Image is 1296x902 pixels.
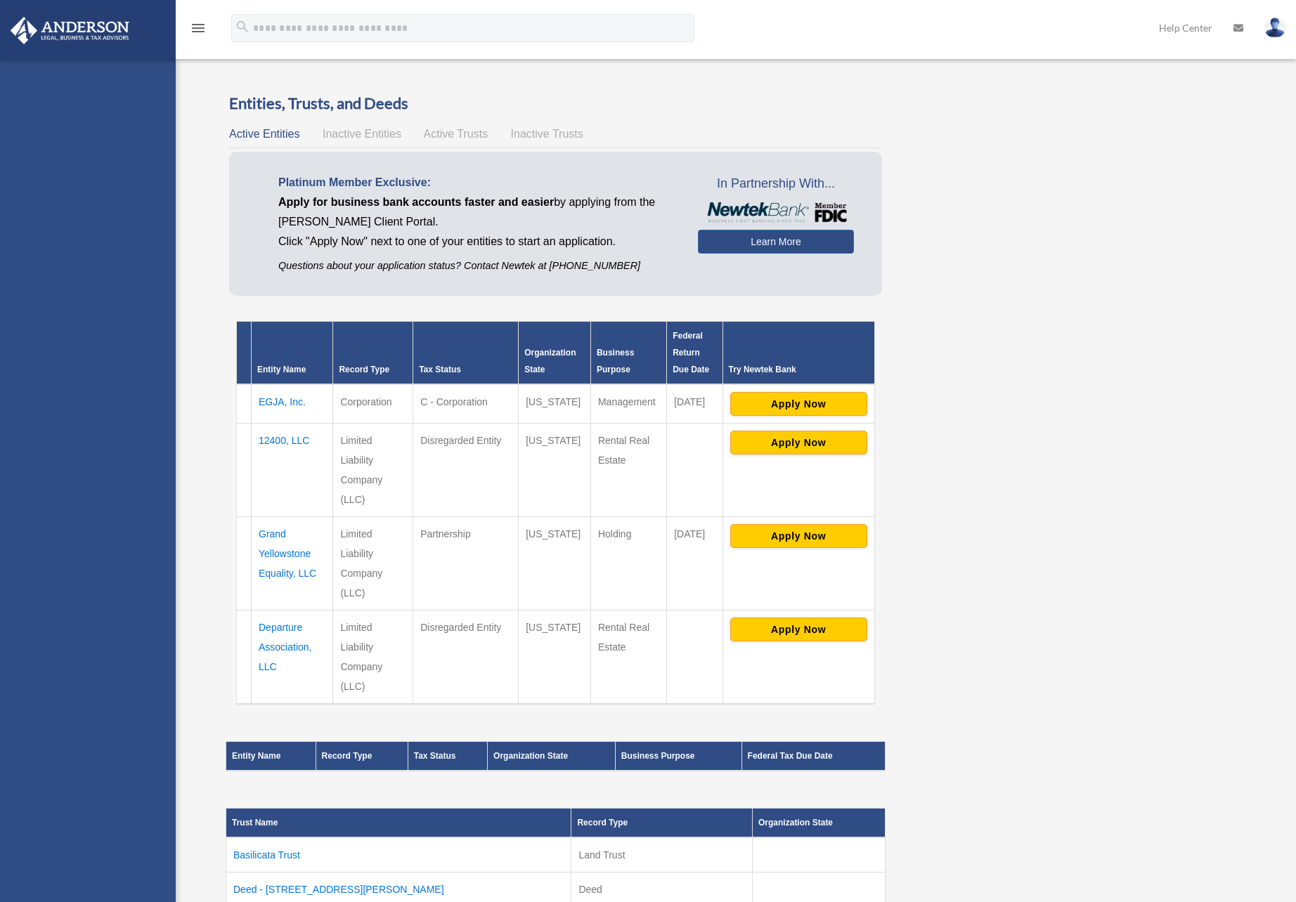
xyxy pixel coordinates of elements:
[333,384,413,424] td: Corporation
[413,610,519,705] td: Disregarded Entity
[316,742,408,771] th: Record Type
[424,128,488,140] span: Active Trusts
[571,837,753,872] td: Land Trust
[226,742,316,771] th: Entity Name
[705,202,846,223] img: NewtekBankLogoSM.png
[730,392,867,416] button: Apply Now
[190,20,207,37] i: menu
[488,742,616,771] th: Organization State
[590,384,666,424] td: Management
[252,424,333,517] td: 12400, LLC
[590,517,666,610] td: Holding
[519,322,591,385] th: Organization State
[333,424,413,517] td: Limited Liability Company (LLC)
[278,173,677,192] p: Platinum Member Exclusive:
[235,19,250,34] i: search
[413,322,519,385] th: Tax Status
[667,517,722,610] td: [DATE]
[252,610,333,705] td: Departure Association, LLC
[729,361,869,378] div: Try Newtek Bank
[190,25,207,37] a: menu
[519,384,591,424] td: [US_STATE]
[753,809,886,838] th: Organization State
[229,128,299,140] span: Active Entities
[667,384,722,424] td: [DATE]
[226,837,571,872] td: Basilicata Trust
[511,128,583,140] span: Inactive Trusts
[413,424,519,517] td: Disregarded Entity
[278,192,677,232] p: by applying from the [PERSON_NAME] Client Portal.
[413,517,519,610] td: Partnership
[667,322,722,385] th: Federal Return Due Date
[333,322,413,385] th: Record Type
[6,17,134,44] img: Anderson Advisors Platinum Portal
[730,431,867,455] button: Apply Now
[1264,18,1285,38] img: User Pic
[323,128,401,140] span: Inactive Entities
[590,610,666,705] td: Rental Real Estate
[226,809,571,838] th: Trust Name
[278,257,677,275] p: Questions about your application status? Contact Newtek at [PHONE_NUMBER]
[333,610,413,705] td: Limited Liability Company (LLC)
[252,384,333,424] td: EGJA, Inc.
[741,742,885,771] th: Federal Tax Due Date
[698,173,853,195] span: In Partnership With...
[730,524,867,548] button: Apply Now
[408,742,487,771] th: Tax Status
[519,610,591,705] td: [US_STATE]
[252,322,333,385] th: Entity Name
[333,517,413,610] td: Limited Liability Company (LLC)
[730,617,867,641] button: Apply Now
[615,742,741,771] th: Business Purpose
[278,232,677,251] p: Click "Apply Now" next to one of your entities to start an application.
[278,196,554,208] span: Apply for business bank accounts faster and easier
[590,322,666,385] th: Business Purpose
[519,424,591,517] td: [US_STATE]
[252,517,333,610] td: Grand Yellowstone Equality, LLC
[698,230,853,254] a: Learn More
[519,517,591,610] td: [US_STATE]
[229,93,882,115] h3: Entities, Trusts, and Deeds
[413,384,519,424] td: C - Corporation
[590,424,666,517] td: Rental Real Estate
[571,809,753,838] th: Record Type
